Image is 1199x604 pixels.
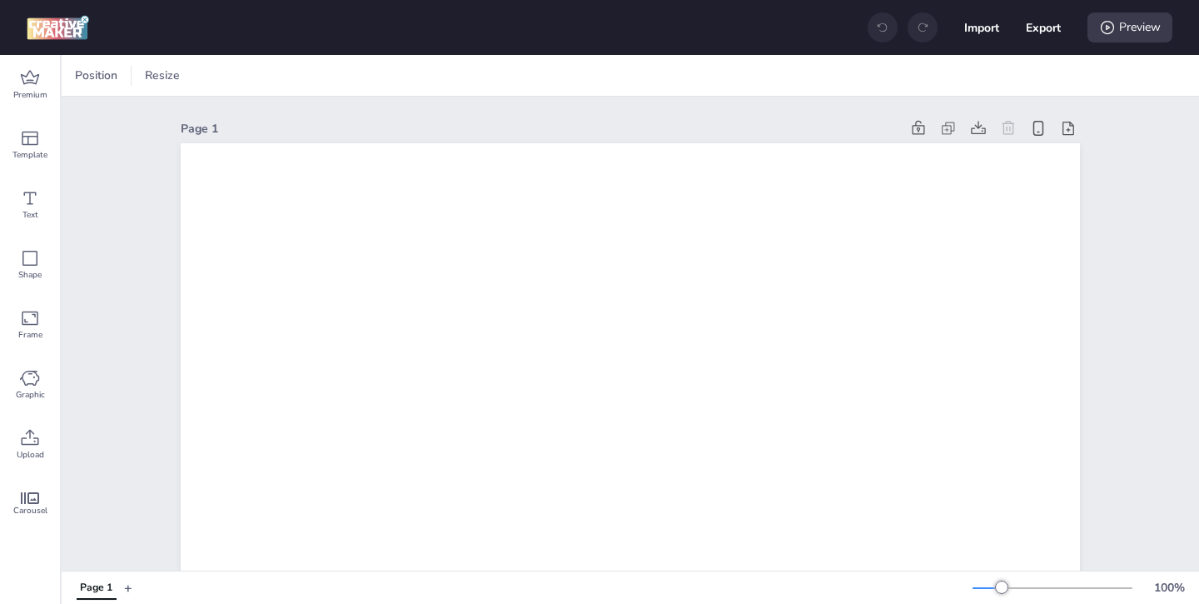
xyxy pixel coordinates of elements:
div: Preview [1087,12,1172,42]
button: + [124,573,132,602]
span: Carousel [13,504,47,517]
div: Page 1 [80,581,112,596]
span: Graphic [16,388,45,402]
button: Import [964,10,999,45]
span: Position [72,67,121,84]
div: Tabs [68,573,124,602]
span: Shape [18,268,42,282]
button: Export [1026,10,1061,45]
span: Template [12,148,47,162]
span: Text [22,208,38,222]
span: Frame [18,328,42,342]
div: Page 1 [181,120,900,137]
img: logo Creative Maker [27,15,89,40]
span: Upload [17,448,44,462]
div: 100 % [1149,579,1189,597]
span: Premium [13,88,47,102]
span: Resize [142,67,183,84]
